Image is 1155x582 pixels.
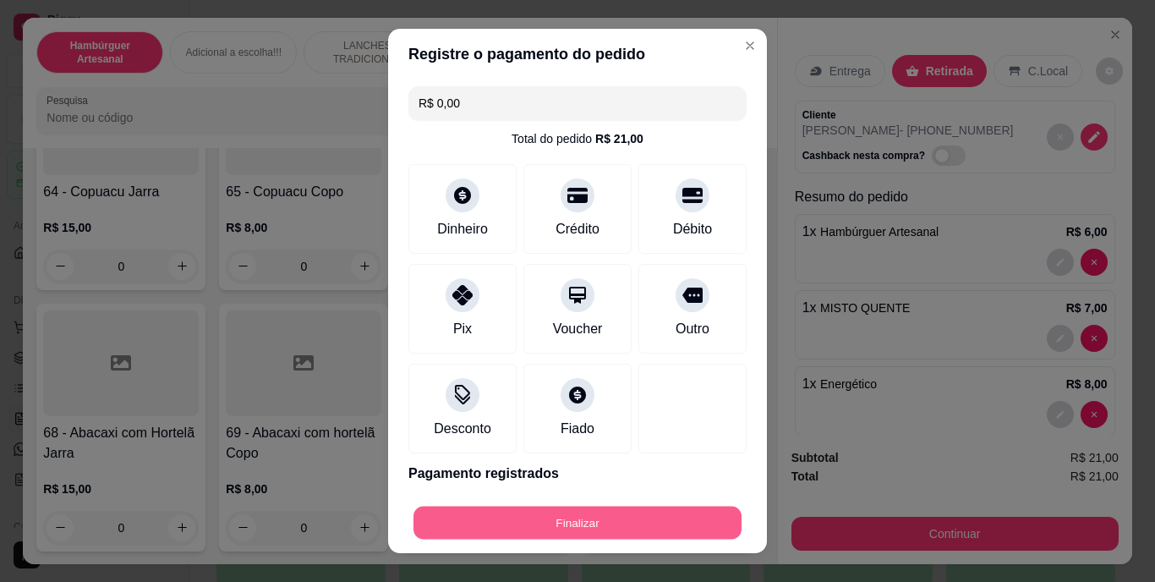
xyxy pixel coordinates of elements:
[408,464,747,484] p: Pagamento registrados
[437,219,488,239] div: Dinheiro
[553,319,603,339] div: Voucher
[434,419,491,439] div: Desconto
[453,319,472,339] div: Pix
[388,29,767,80] header: Registre o pagamento do pedido
[676,319,709,339] div: Outro
[419,86,736,120] input: Ex.: hambúrguer de cordeiro
[561,419,594,439] div: Fiado
[556,219,599,239] div: Crédito
[595,130,643,147] div: R$ 21,00
[736,32,764,59] button: Close
[512,130,643,147] div: Total do pedido
[413,506,742,539] button: Finalizar
[673,219,712,239] div: Débito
